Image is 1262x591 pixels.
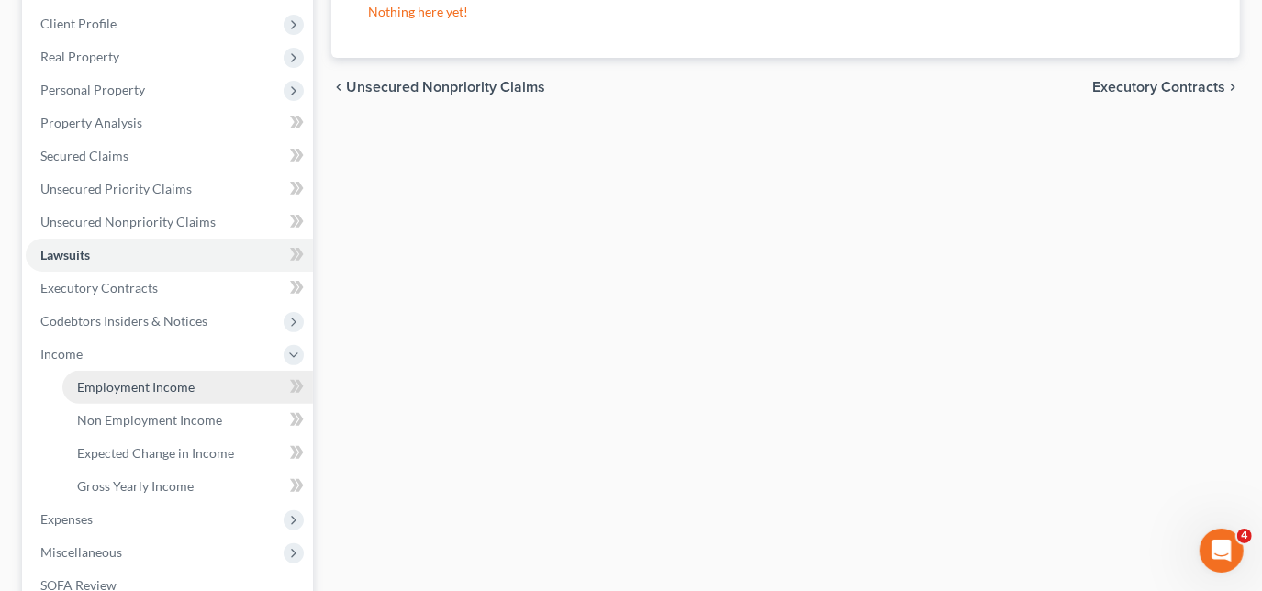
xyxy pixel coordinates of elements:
[26,106,313,139] a: Property Analysis
[26,206,313,239] a: Unsecured Nonpriority Claims
[26,139,313,173] a: Secured Claims
[77,412,222,428] span: Non Employment Income
[1092,80,1225,95] span: Executory Contracts
[62,371,313,404] a: Employment Income
[331,80,346,95] i: chevron_left
[40,49,119,64] span: Real Property
[1225,80,1240,95] i: chevron_right
[346,80,545,95] span: Unsecured Nonpriority Claims
[40,313,207,329] span: Codebtors Insiders & Notices
[40,148,128,163] span: Secured Claims
[40,214,216,229] span: Unsecured Nonpriority Claims
[62,470,313,503] a: Gross Yearly Income
[62,437,313,470] a: Expected Change in Income
[368,3,1203,21] p: Nothing here yet!
[40,16,117,31] span: Client Profile
[26,173,313,206] a: Unsecured Priority Claims
[40,544,122,560] span: Miscellaneous
[40,280,158,295] span: Executory Contracts
[77,379,195,395] span: Employment Income
[40,82,145,97] span: Personal Property
[40,346,83,362] span: Income
[1237,529,1252,543] span: 4
[1092,80,1240,95] button: Executory Contracts chevron_right
[77,478,194,494] span: Gross Yearly Income
[26,239,313,272] a: Lawsuits
[40,511,93,527] span: Expenses
[40,247,90,262] span: Lawsuits
[77,445,234,461] span: Expected Change in Income
[331,80,545,95] button: chevron_left Unsecured Nonpriority Claims
[40,181,192,196] span: Unsecured Priority Claims
[40,115,142,130] span: Property Analysis
[26,272,313,305] a: Executory Contracts
[62,404,313,437] a: Non Employment Income
[1200,529,1244,573] iframe: Intercom live chat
